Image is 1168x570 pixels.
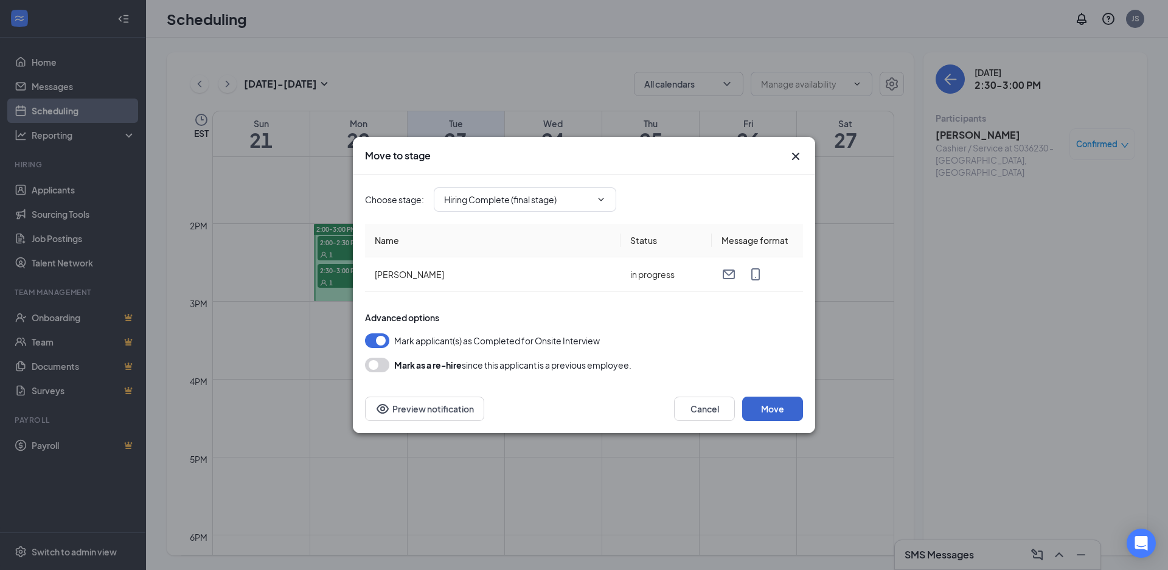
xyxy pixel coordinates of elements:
[365,397,484,421] button: Preview notificationEye
[788,149,803,164] button: Close
[742,397,803,421] button: Move
[365,224,620,257] th: Name
[674,397,735,421] button: Cancel
[620,224,712,257] th: Status
[394,360,462,370] b: Mark as a re-hire
[375,401,390,416] svg: Eye
[365,311,803,324] div: Advanced options
[596,195,606,204] svg: ChevronDown
[1127,529,1156,558] div: Open Intercom Messenger
[394,358,631,372] div: since this applicant is a previous employee.
[748,267,763,282] svg: MobileSms
[712,224,803,257] th: Message format
[620,257,712,292] td: in progress
[365,149,431,162] h3: Move to stage
[788,149,803,164] svg: Cross
[365,193,424,206] span: Choose stage :
[375,269,444,280] span: [PERSON_NAME]
[394,333,600,348] span: Mark applicant(s) as Completed for Onsite Interview
[721,267,736,282] svg: Email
